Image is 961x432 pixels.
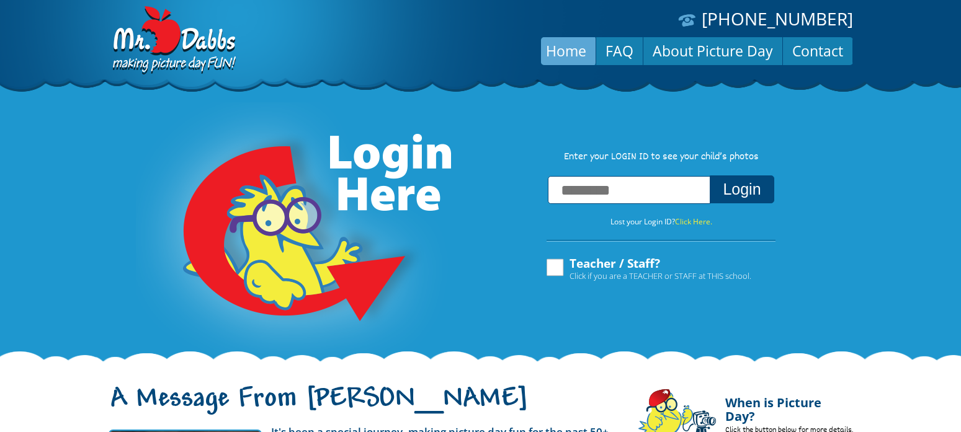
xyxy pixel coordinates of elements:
[725,389,853,423] h4: When is Picture Day?
[109,6,238,76] img: Dabbs Company
[537,36,596,66] a: Home
[710,175,774,203] button: Login
[596,36,643,66] a: FAQ
[675,216,712,227] a: Click Here.
[570,270,751,282] span: Click if you are a TEACHER or STAFF at THIS school.
[136,102,454,363] img: Login Here
[783,36,852,66] a: Contact
[702,7,853,30] a: [PHONE_NUMBER]
[109,394,620,420] h1: A Message From [PERSON_NAME]
[545,257,751,281] label: Teacher / Staff?
[534,151,789,164] p: Enter your LOGIN ID to see your child’s photos
[643,36,782,66] a: About Picture Day
[534,215,789,229] p: Lost your Login ID?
